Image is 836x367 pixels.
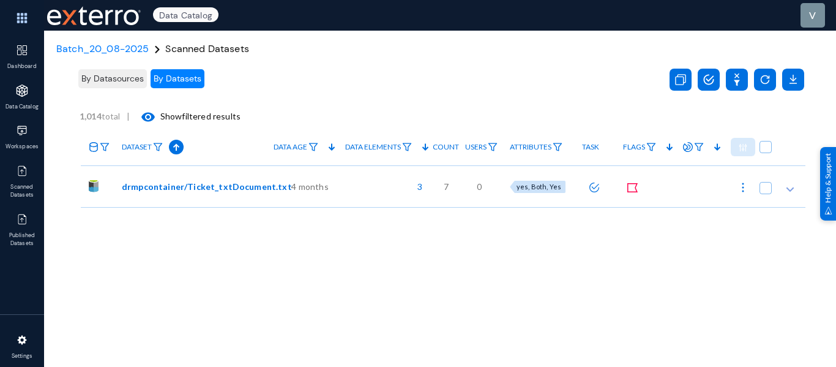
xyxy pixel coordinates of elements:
[576,137,605,157] a: Task
[308,143,318,151] img: icon-filter.svg
[617,137,662,158] a: Flags
[2,143,42,151] span: Workspaces
[411,180,422,193] span: 3
[153,7,218,22] span: Data Catalog
[402,143,412,151] img: icon-filter.svg
[2,352,42,361] span: Settings
[433,143,459,151] span: Count
[623,143,645,151] span: Flags
[274,143,307,151] span: Data Age
[517,183,561,191] span: yes, Both, Yes
[504,137,569,158] a: Attributes
[151,69,204,88] button: By Datasets
[78,69,147,88] button: By Datasources
[737,181,749,194] img: icon-more.svg
[16,213,28,225] img: icon-published.svg
[444,180,449,193] span: 7
[2,62,42,71] span: Dashboard
[153,143,163,151] img: icon-filter.svg
[122,180,292,193] span: drmpcontainer/Ticket_txtDocument.txt
[122,143,152,151] span: Dataset
[44,3,139,28] span: Exterro
[291,180,328,193] span: 4 months
[465,143,487,151] span: Users
[116,137,169,158] a: Dataset
[16,85,28,97] img: icon-applications.svg
[824,206,832,214] img: help_support.svg
[345,143,401,151] span: Data Elements
[154,73,201,84] span: By Datasets
[16,165,28,177] img: icon-published.svg
[809,8,816,23] div: v
[165,42,249,55] span: Scanned Datasets
[339,137,418,158] a: Data Elements
[80,111,102,121] b: 1,014
[459,137,504,158] a: Users
[100,143,110,151] img: icon-filter.svg
[130,111,241,121] span: Show filtered results
[87,180,100,194] img: azurestorage.svg
[2,232,42,248] span: Published Datasets
[56,42,149,55] a: Batch_20_08-2025
[141,110,155,124] mat-icon: visibility
[81,73,144,84] span: By Datasources
[646,143,656,151] img: icon-filter.svg
[694,143,704,151] img: icon-filter.svg
[488,143,498,151] img: icon-filter.svg
[47,6,141,25] img: exterro-work-mark.svg
[510,143,551,151] span: Attributes
[16,124,28,137] img: icon-workspace.svg
[2,183,42,200] span: Scanned Datasets
[267,137,324,158] a: Data Age
[80,111,127,121] span: total
[16,44,28,56] img: icon-dashboard.svg
[127,111,130,121] span: |
[477,180,482,193] span: 0
[809,9,816,21] span: v
[16,334,28,346] img: icon-settings.svg
[4,5,40,31] img: app launcher
[553,143,562,151] img: icon-filter.svg
[820,146,836,220] div: Help & Support
[2,103,42,112] span: Data Catalog
[582,143,599,151] span: Task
